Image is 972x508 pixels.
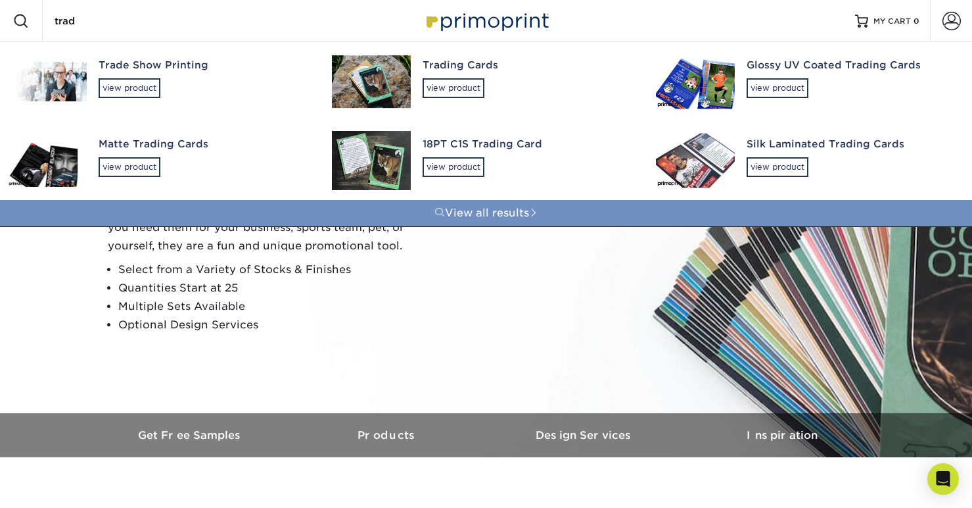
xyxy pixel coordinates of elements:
img: Primoprint [421,7,552,35]
div: 18PT C1S Trading Card [423,137,632,152]
div: view product [99,78,160,98]
a: Get Free Samples [92,413,289,457]
div: view product [99,157,160,177]
input: SEARCH PRODUCTS..... [53,13,181,29]
h3: Design Services [486,429,683,442]
a: Silk Laminated Trading Cardsview product [648,121,972,200]
li: Quantities Start at 25 [118,279,436,297]
li: Select from a Variety of Stocks & Finishes [118,261,436,279]
div: view product [423,157,484,177]
div: Trade Show Printing [99,58,308,73]
div: view product [747,157,808,177]
div: Silk Laminated Trading Cards [747,137,956,152]
img: Matte Trading Cards [8,134,87,187]
iframe: Google Customer Reviews [3,468,112,503]
a: Glossy UV Coated Trading Cardsview product [648,42,972,121]
img: Silk Laminated Trading Cards [656,133,735,188]
p: Attract new clients and fans with trading cards. Whether you need them for your business, sports ... [108,200,436,255]
span: 0 [914,16,919,26]
h3: Inspiration [683,429,881,442]
div: view product [423,78,484,98]
h3: Products [289,429,486,442]
img: Glossy UV Coated Trading Cards [656,54,735,109]
img: 18PT C1S Trading Card [332,131,411,190]
a: Design Services [486,413,683,457]
a: Inspiration [683,413,881,457]
div: view product [747,78,808,98]
a: Products [289,413,486,457]
img: Trading Cards [332,55,411,108]
a: 18PT C1S Trading Cardview product [324,121,648,200]
img: Trade Show Printing [8,62,87,101]
li: Multiple Sets Available [118,297,436,316]
span: MY CART [873,16,911,27]
li: Optional Design Services [118,316,436,334]
div: Trading Cards [423,58,632,73]
div: Open Intercom Messenger [927,463,959,495]
h3: Get Free Samples [92,429,289,442]
a: Trading Cardsview product [324,42,648,121]
div: Glossy UV Coated Trading Cards [747,58,956,73]
div: Matte Trading Cards [99,137,308,152]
